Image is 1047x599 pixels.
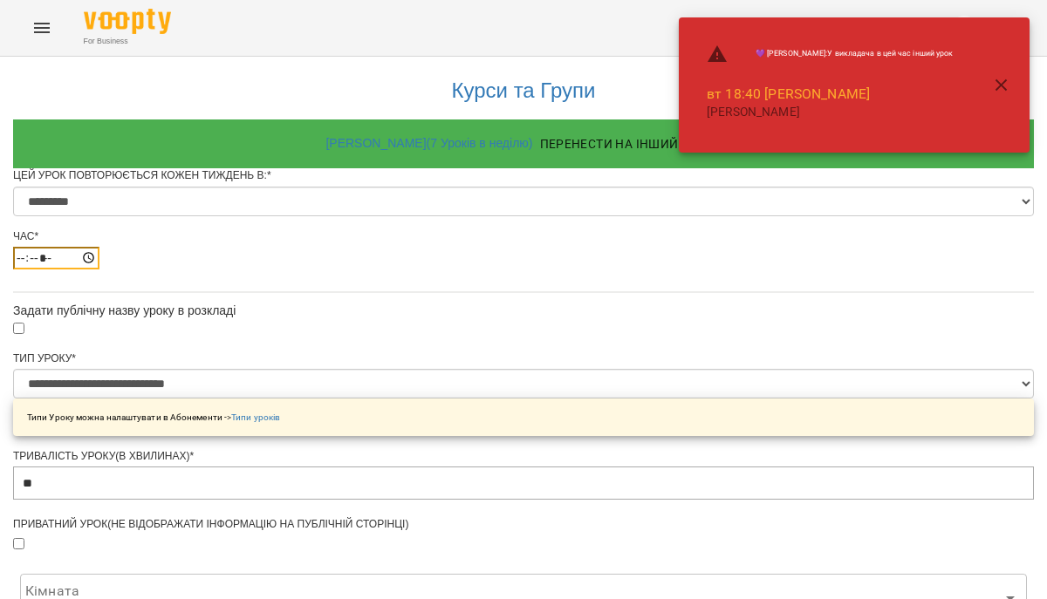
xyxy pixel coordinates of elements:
span: For Business [84,36,171,47]
p: [PERSON_NAME] [707,104,954,121]
a: [PERSON_NAME] ( 7 Уроків в неділю ) [325,136,532,150]
div: Задати публічну назву уроку в розкладі [13,302,1034,319]
div: Тип Уроку [13,351,1034,366]
h3: Курси та Групи [22,79,1025,102]
p: Типи Уроку можна налаштувати в Абонементи -> [27,411,280,424]
a: Типи уроків [231,412,280,422]
div: Цей урок повторюється кожен тиждень в: [13,168,1034,183]
img: Voopty Logo [84,9,171,34]
button: Перенести на інший курс [533,128,722,160]
div: Приватний урок(не відображати інформацію на публічній сторінці) [13,517,1034,532]
div: Час [13,229,1034,244]
span: Перенести на інший курс [540,133,715,154]
li: 💜 [PERSON_NAME] : У викладача в цей час інший урок [693,37,968,71]
a: вт 18:40 [PERSON_NAME] [707,85,870,102]
div: Тривалість уроку(в хвилинах) [13,449,1034,464]
button: Menu [21,7,63,49]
